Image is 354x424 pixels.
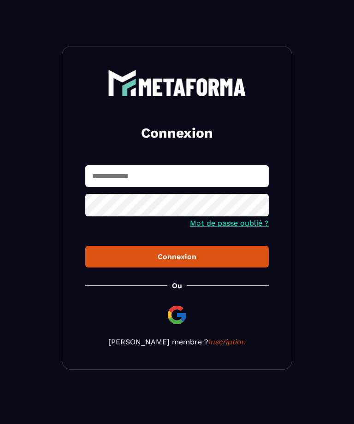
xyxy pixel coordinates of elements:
[108,70,246,96] img: logo
[166,304,188,326] img: google
[96,124,258,142] h2: Connexion
[172,281,182,290] p: Ou
[85,70,269,96] a: logo
[85,246,269,267] button: Connexion
[85,337,269,346] p: [PERSON_NAME] membre ?
[190,219,269,227] a: Mot de passe oublié ?
[93,252,261,261] div: Connexion
[208,337,246,346] a: Inscription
